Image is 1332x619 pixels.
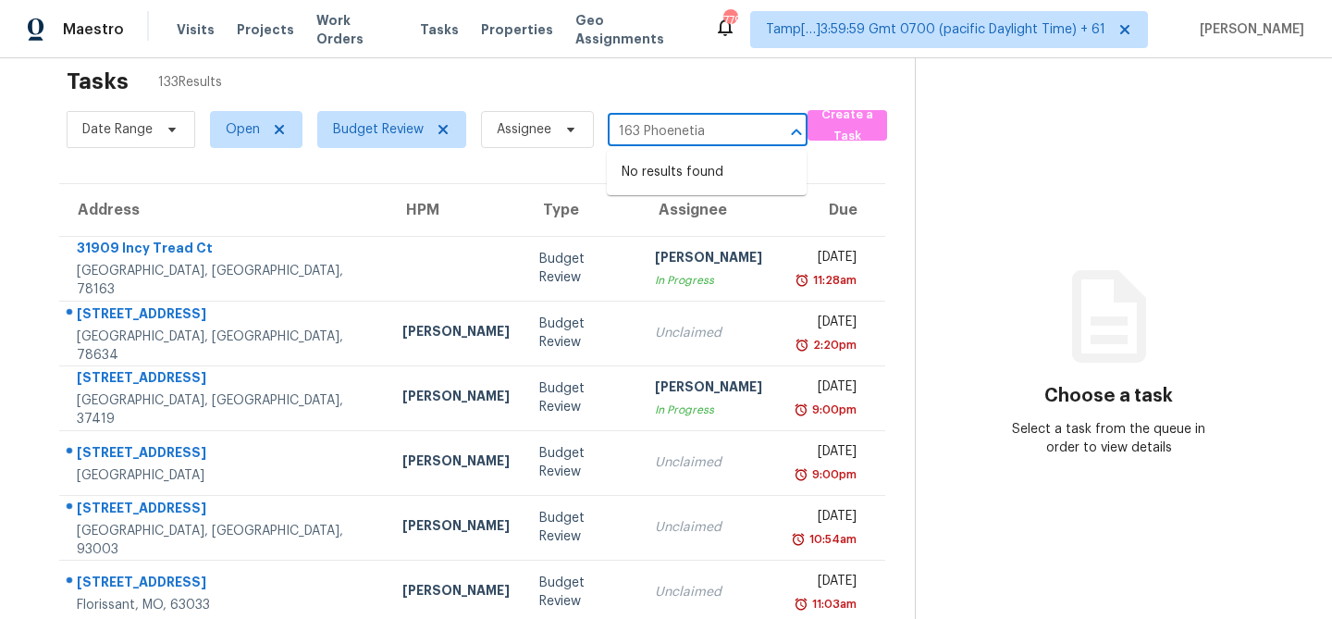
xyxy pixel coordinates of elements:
[655,271,762,290] div: In Progress
[809,336,857,354] div: 2:20pm
[226,120,260,139] span: Open
[316,11,398,48] span: Work Orders
[420,23,459,36] span: Tasks
[539,574,626,611] div: Budget Review
[177,20,215,39] span: Visits
[777,184,885,236] th: Due
[575,11,692,48] span: Geo Assignments
[723,11,736,30] div: 779
[539,444,626,481] div: Budget Review
[77,466,373,485] div: [GEOGRAPHIC_DATA]
[808,465,857,484] div: 9:00pm
[655,518,762,537] div: Unclaimed
[792,248,857,271] div: [DATE]
[655,453,762,472] div: Unclaimed
[792,507,857,530] div: [DATE]
[481,20,553,39] span: Properties
[77,239,373,262] div: 31909 Incy Tread Ct
[59,184,388,236] th: Address
[607,150,807,195] div: No results found
[77,522,373,559] div: [GEOGRAPHIC_DATA], [GEOGRAPHIC_DATA], 93003
[539,379,626,416] div: Budget Review
[63,20,124,39] span: Maestro
[655,248,762,271] div: [PERSON_NAME]
[655,583,762,601] div: Unclaimed
[158,73,222,92] span: 133 Results
[77,304,373,328] div: [STREET_ADDRESS]
[1192,20,1304,39] span: [PERSON_NAME]
[783,119,809,145] button: Close
[77,368,373,391] div: [STREET_ADDRESS]
[402,452,510,475] div: [PERSON_NAME]
[539,509,626,546] div: Budget Review
[402,387,510,410] div: [PERSON_NAME]
[808,401,857,419] div: 9:00pm
[794,465,808,484] img: Overdue Alarm Icon
[388,184,524,236] th: HPM
[1044,387,1173,405] h3: Choose a task
[539,250,626,287] div: Budget Review
[1012,420,1205,457] div: Select a task from the queue in order to view details
[792,572,857,595] div: [DATE]
[792,442,857,465] div: [DATE]
[77,443,373,466] div: [STREET_ADDRESS]
[402,581,510,604] div: [PERSON_NAME]
[82,120,153,139] span: Date Range
[655,401,762,419] div: In Progress
[77,328,373,365] div: [GEOGRAPHIC_DATA], [GEOGRAPHIC_DATA], 78634
[766,20,1105,39] span: Tamp[…]3:59:59 Gmt 0700 (pacific Daylight Time) + 61
[77,596,373,614] div: Florissant, MO, 63033
[794,401,808,419] img: Overdue Alarm Icon
[402,516,510,539] div: [PERSON_NAME]
[640,184,777,236] th: Assignee
[794,595,808,613] img: Overdue Alarm Icon
[608,118,756,146] input: Search by address
[795,271,809,290] img: Overdue Alarm Icon
[67,72,129,91] h2: Tasks
[77,499,373,522] div: [STREET_ADDRESS]
[539,315,626,352] div: Budget Review
[333,120,424,139] span: Budget Review
[655,324,762,342] div: Unclaimed
[77,262,373,299] div: [GEOGRAPHIC_DATA], [GEOGRAPHIC_DATA], 78163
[77,573,373,596] div: [STREET_ADDRESS]
[791,530,806,549] img: Overdue Alarm Icon
[402,322,510,345] div: [PERSON_NAME]
[792,378,857,401] div: [DATE]
[809,271,857,290] div: 11:28am
[808,595,857,613] div: 11:03am
[77,391,373,428] div: [GEOGRAPHIC_DATA], [GEOGRAPHIC_DATA], 37419
[795,336,809,354] img: Overdue Alarm Icon
[524,184,641,236] th: Type
[808,110,887,141] button: Create a Task
[806,530,857,549] div: 10:54am
[655,378,762,401] div: [PERSON_NAME]
[497,120,551,139] span: Assignee
[817,105,878,147] span: Create a Task
[237,20,294,39] span: Projects
[792,313,857,336] div: [DATE]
